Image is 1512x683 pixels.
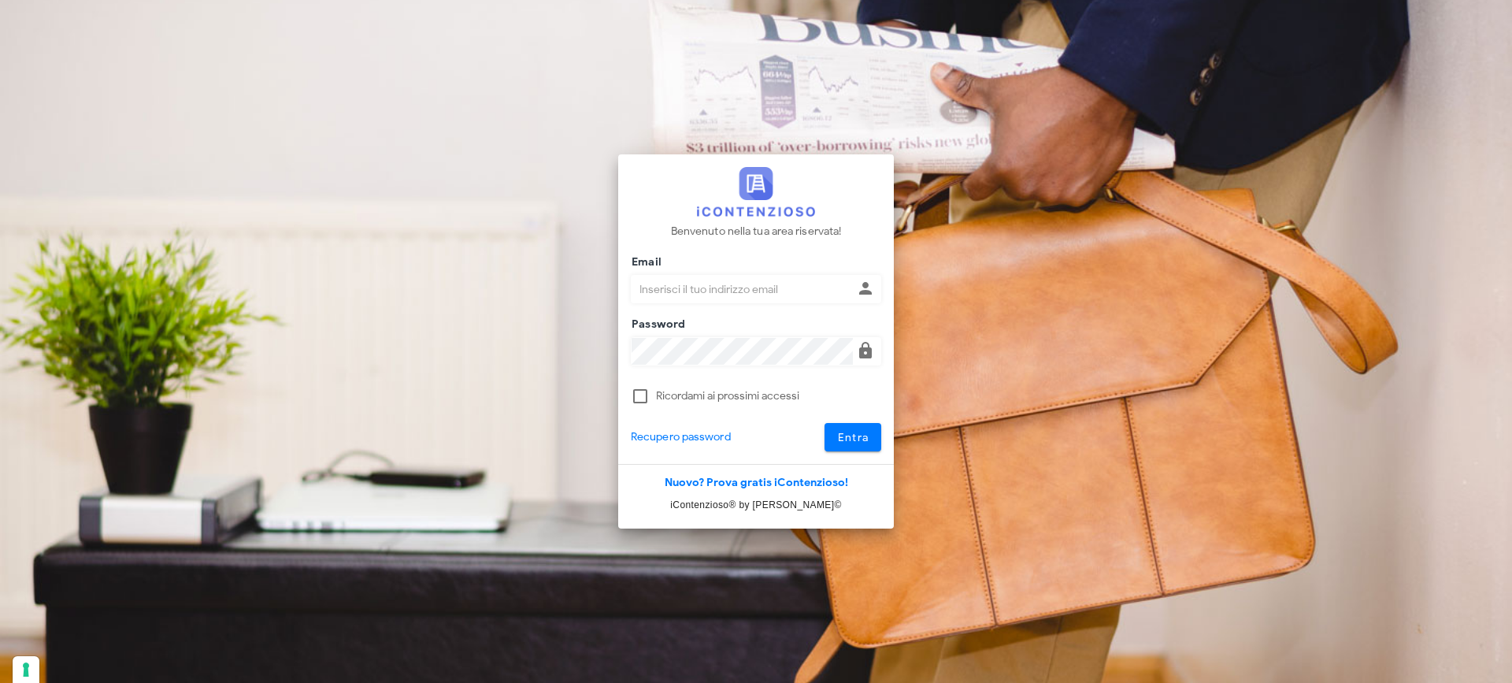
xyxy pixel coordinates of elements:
a: Nuovo? Prova gratis iContenzioso! [665,476,848,489]
input: Inserisci il tuo indirizzo email [632,276,853,303]
label: Email [627,254,661,270]
span: Entra [837,431,869,444]
label: Ricordami ai prossimi accessi [656,388,881,404]
p: iContenzioso® by [PERSON_NAME]© [618,497,894,513]
p: Benvenuto nella tua area riservata! [671,223,842,240]
a: Recupero password [631,429,731,446]
button: Le tue preferenze relative al consenso per le tecnologie di tracciamento [13,656,39,683]
label: Password [627,317,686,332]
button: Entra [825,423,882,451]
